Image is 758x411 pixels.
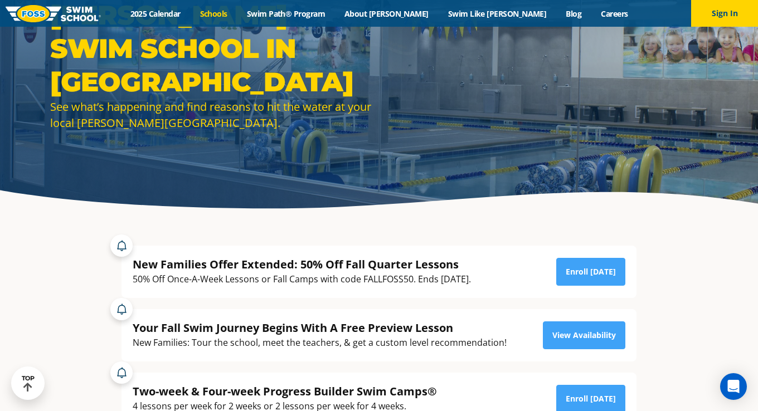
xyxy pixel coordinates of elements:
[591,8,638,19] a: Careers
[120,8,190,19] a: 2025 Calendar
[133,272,471,287] div: 50% Off Once-A-Week Lessons or Fall Camps with code FALLFOSS50. Ends [DATE].
[133,335,507,350] div: New Families: Tour the school, meet the teachers, & get a custom level recommendation!
[190,8,237,19] a: Schools
[237,8,334,19] a: Swim Path® Program
[438,8,556,19] a: Swim Like [PERSON_NAME]
[335,8,439,19] a: About [PERSON_NAME]
[22,375,35,392] div: TOP
[133,320,507,335] div: Your Fall Swim Journey Begins With A Free Preview Lesson
[556,8,591,19] a: Blog
[556,258,625,286] a: Enroll [DATE]
[543,321,625,349] a: View Availability
[133,257,471,272] div: New Families Offer Extended: 50% Off Fall Quarter Lessons
[50,99,373,131] div: See what’s happening and find reasons to hit the water at your local [PERSON_NAME][GEOGRAPHIC_DATA].
[133,384,437,399] div: Two-week & Four-week Progress Builder Swim Camps®
[6,5,101,22] img: FOSS Swim School Logo
[720,373,747,400] div: Open Intercom Messenger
